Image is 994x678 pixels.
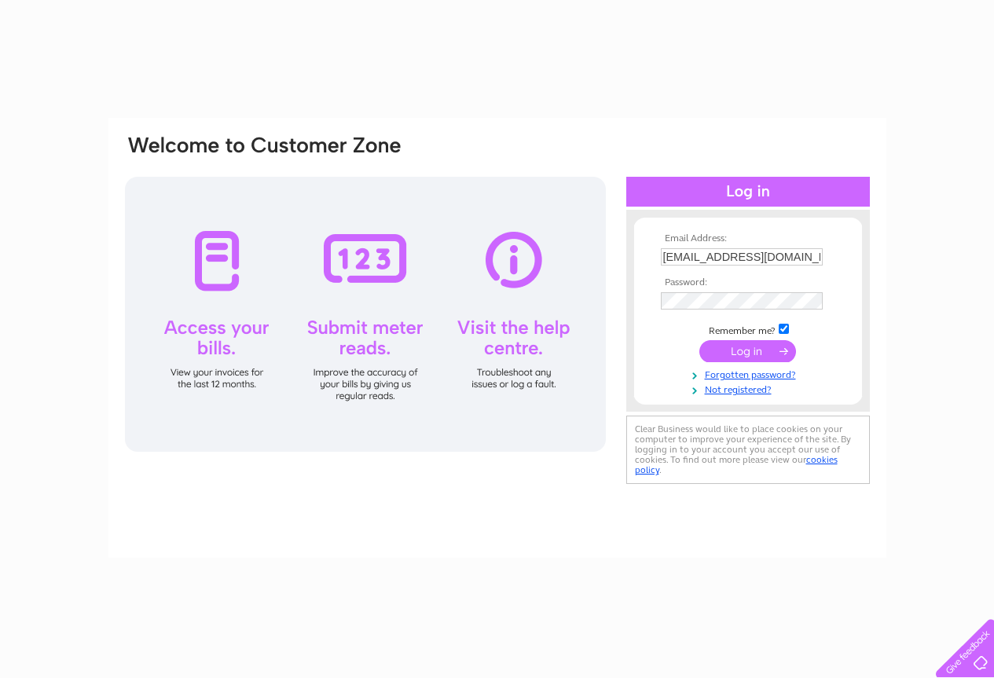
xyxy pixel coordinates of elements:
th: Email Address: [657,233,839,244]
td: Remember me? [657,321,839,337]
input: Submit [699,340,796,362]
a: Not registered? [661,381,839,396]
a: Forgotten password? [661,366,839,381]
th: Password: [657,277,839,288]
a: cookies policy [635,454,838,475]
div: Clear Business would like to place cookies on your computer to improve your experience of the sit... [626,416,870,484]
